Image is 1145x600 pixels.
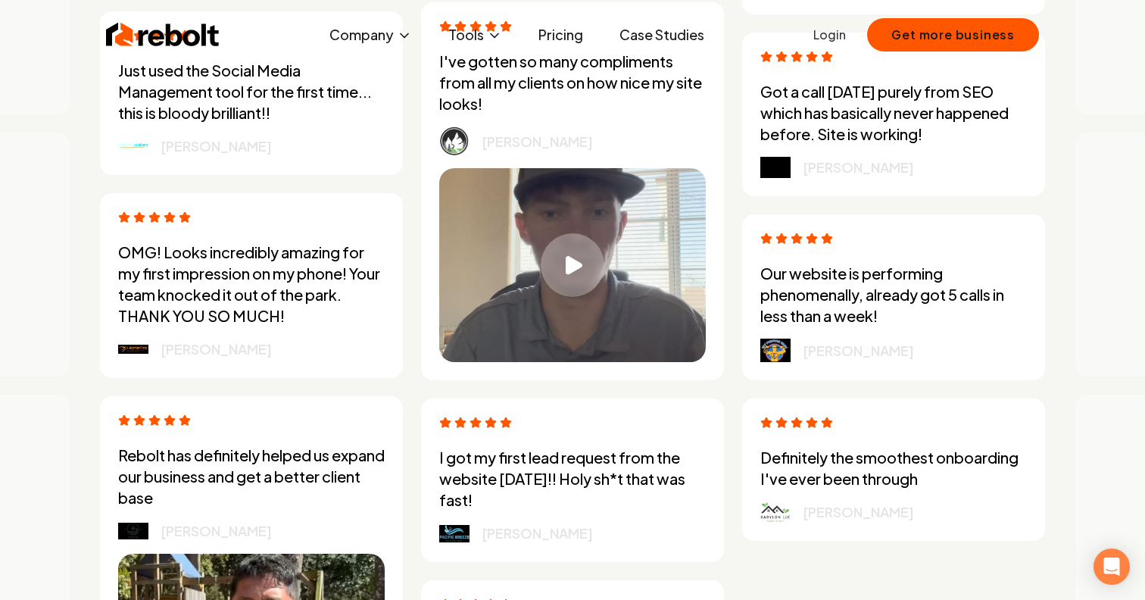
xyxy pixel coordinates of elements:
[118,60,385,123] p: Just used the Social Media Management tool for the first time... this is bloody brilliant!!
[482,523,593,544] p: [PERSON_NAME]
[161,520,272,542] p: [PERSON_NAME]
[439,525,470,542] img: logo
[118,242,385,327] p: OMG! Looks incredibly amazing for my first impression on my phone! Your team knocked it out of th...
[803,157,914,178] p: [PERSON_NAME]
[760,263,1027,327] p: Our website is performing phenomenally, already got 5 calls in less than a week!
[526,20,595,50] a: Pricing
[803,502,914,523] p: [PERSON_NAME]
[760,447,1027,489] p: Definitely the smoothest onboarding I've ever been through
[439,127,470,156] img: logo
[436,20,514,50] button: Tools
[1094,548,1130,585] div: Open Intercom Messenger
[161,136,272,157] p: [PERSON_NAME]
[760,502,791,523] img: logo
[813,26,846,44] a: Login
[317,20,424,50] button: Company
[607,20,716,50] a: Case Studies
[482,131,593,152] p: [PERSON_NAME]
[118,345,148,354] img: logo
[118,142,148,150] img: logo
[439,447,706,511] p: I got my first lead request from the website [DATE]!! Holy sh*t that was fast!
[760,81,1027,145] p: Got a call [DATE] purely from SEO which has basically never happened before. Site is working!
[118,523,148,539] img: logo
[439,168,706,362] button: Play video
[439,51,706,114] p: I've gotten so many compliments from all my clients on how nice my site looks!
[867,18,1039,52] button: Get more business
[760,339,791,362] img: logo
[106,20,220,50] img: Rebolt Logo
[161,339,272,360] p: [PERSON_NAME]
[118,445,385,508] p: Rebolt has definitely helped us expand our business and get a better client base
[760,157,791,178] img: logo
[803,340,914,361] p: [PERSON_NAME]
